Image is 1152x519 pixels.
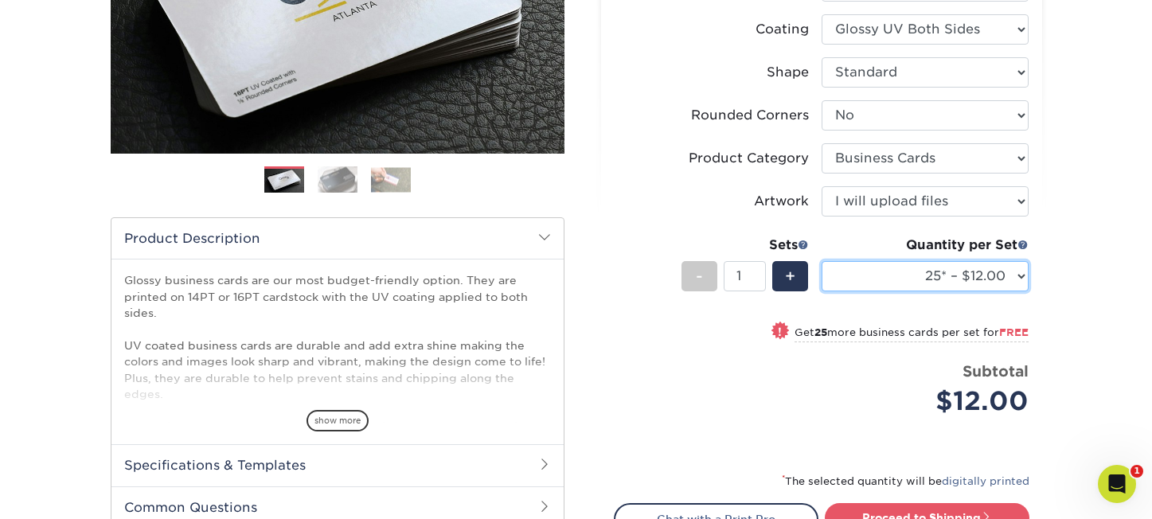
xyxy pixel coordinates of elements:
div: $12.00 [834,382,1029,420]
div: Artwork [754,192,809,211]
h2: Product Description [111,218,564,259]
div: Shape [767,63,809,82]
h2: Specifications & Templates [111,444,564,486]
div: Quantity per Set [822,236,1029,255]
img: Business Cards 02 [318,166,357,193]
div: Product Category [689,149,809,168]
img: Business Cards 01 [264,161,304,201]
strong: 25 [814,326,827,338]
div: Coating [756,20,809,39]
small: Get more business cards per set for [795,326,1029,342]
strong: Subtotal [963,362,1029,380]
small: The selected quantity will be [782,475,1029,487]
img: Business Cards 03 [371,167,411,192]
span: FREE [999,326,1029,338]
span: show more [307,410,369,431]
span: - [696,264,703,288]
div: Rounded Corners [691,106,809,125]
p: Glossy business cards are our most budget-friendly option. They are printed on 14PT or 16PT cards... [124,272,551,483]
a: digitally printed [942,475,1029,487]
span: + [785,264,795,288]
span: ! [778,323,782,340]
span: 1 [1131,465,1143,478]
div: Sets [681,236,809,255]
iframe: Intercom live chat [1098,465,1136,503]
